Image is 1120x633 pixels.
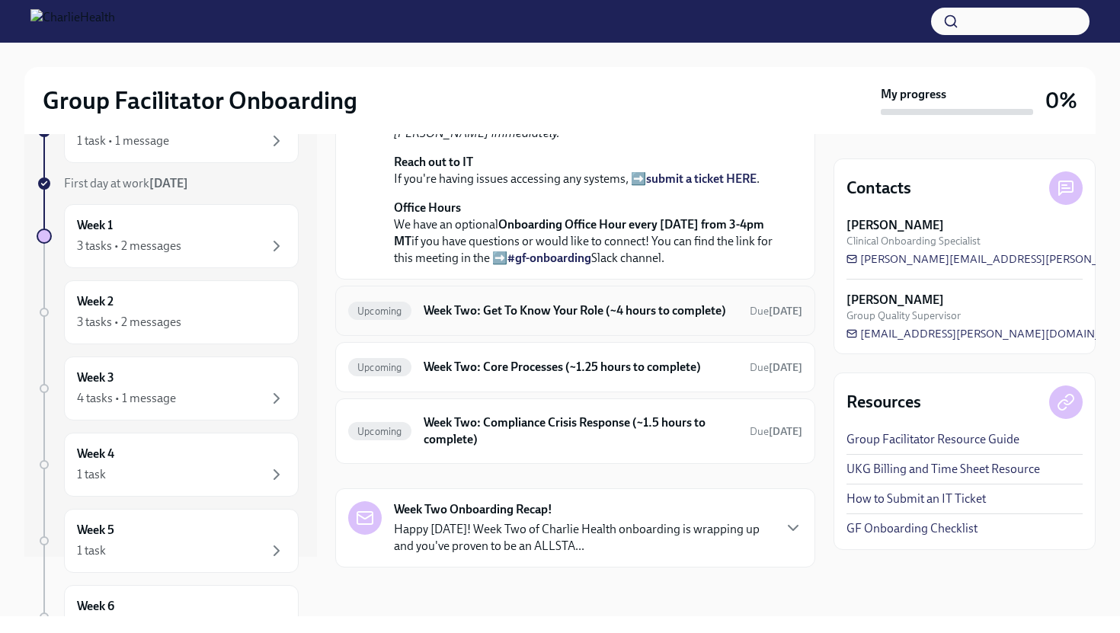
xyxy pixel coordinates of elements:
div: 1 task [77,542,106,559]
div: 3 tasks • 2 messages [77,238,181,254]
h6: Week 2 [77,293,114,310]
strong: Office Hours [394,200,461,215]
span: Due [750,305,802,318]
span: First day at work [64,176,188,190]
strong: [DATE] [769,425,802,438]
h6: Week 1 [77,217,113,234]
a: Week 34 tasks • 1 message [37,356,299,420]
span: Upcoming [348,362,411,373]
a: UpcomingWeek Two: Get To Know Your Role (~4 hours to complete)Due[DATE] [348,299,802,323]
div: 4 tasks • 1 message [77,390,176,407]
h6: Week Two: Compliance Crisis Response (~1.5 hours to complete) [424,414,738,448]
h4: Contacts [846,177,911,200]
strong: Onboarding Office Hour every [DATE] from 3-4pm MT [394,217,764,248]
strong: [PERSON_NAME] [846,217,944,234]
img: CharlieHealth [30,9,115,34]
div: 1 task [77,466,106,483]
h6: Week 4 [77,446,114,462]
a: UpcomingWeek Two: Compliance Crisis Response (~1.5 hours to complete)Due[DATE] [348,411,802,451]
a: Group Facilitator Resource Guide [846,431,1019,448]
span: August 25th, 2025 09:00 [750,424,802,439]
strong: [DATE] [769,361,802,374]
h3: 0% [1045,87,1077,114]
h6: Week 6 [77,598,114,615]
h6: Week Two: Get To Know Your Role (~4 hours to complete) [424,302,738,319]
span: August 25th, 2025 09:00 [750,360,802,375]
a: submit a ticket HERE [646,171,757,186]
h6: Week Two: Core Processes (~1.25 hours to complete) [424,359,738,376]
span: Group Quality Supervisor [846,309,961,323]
h4: Resources [846,391,921,414]
p: Happy [DATE]! Week Two of Charlie Health onboarding is wrapping up and you've proven to be an ALL... [394,521,772,555]
a: Week 51 task [37,509,299,573]
h6: Week 3 [77,369,114,386]
strong: Week Two Onboarding Recap! [394,501,552,518]
p: We have an optional if you have questions or would like to connect! You can find the link for thi... [394,200,778,267]
a: How to Submit an IT Ticket [846,491,986,507]
span: Upcoming [348,305,411,317]
a: Week 23 tasks • 2 messages [37,280,299,344]
p: If you're having issues accessing any systems, ➡️ . [394,154,778,187]
strong: [PERSON_NAME] [846,292,944,309]
span: Due [750,425,802,438]
a: Week 13 tasks • 2 messages [37,204,299,268]
a: GF Onboarding Checklist [846,520,978,537]
span: August 25th, 2025 09:00 [750,304,802,318]
strong: My progress [881,86,946,103]
h6: Week 5 [77,522,114,539]
a: UKG Billing and Time Sheet Resource [846,461,1040,478]
a: First day at work[DATE] [37,175,299,192]
span: Due [750,361,802,374]
strong: Reach out to IT [394,155,473,169]
div: 1 task • 1 message [77,133,169,149]
a: UpcomingWeek Two: Core Processes (~1.25 hours to complete)Due[DATE] [348,355,802,379]
h2: Group Facilitator Onboarding [43,85,357,116]
span: Upcoming [348,426,411,437]
div: 3 tasks • 2 messages [77,314,181,331]
strong: [DATE] [149,176,188,190]
a: Week 41 task [37,433,299,497]
strong: [DATE] [769,305,802,318]
a: #gf-onboarding [507,251,591,265]
span: Clinical Onboarding Specialist [846,234,981,248]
